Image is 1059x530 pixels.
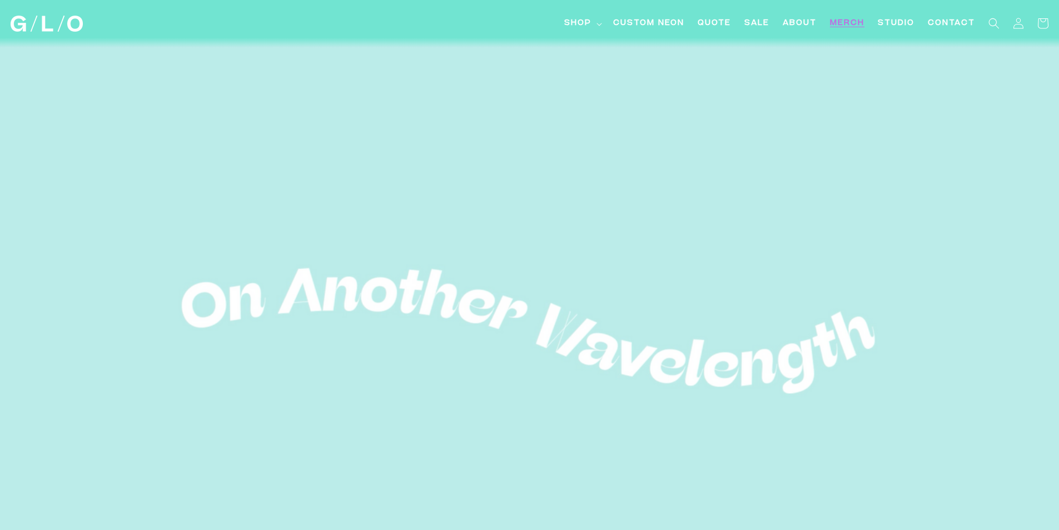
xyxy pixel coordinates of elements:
img: GLO Studio [11,16,83,32]
span: About [783,18,817,29]
a: SALE [738,11,776,36]
a: Merch [823,11,871,36]
span: Custom Neon [613,18,684,29]
span: Merch [830,18,864,29]
span: Quote [698,18,731,29]
summary: Search [982,11,1006,36]
a: Contact [921,11,982,36]
a: GLO Studio [7,12,87,36]
a: Custom Neon [606,11,691,36]
span: Studio [878,18,914,29]
a: Studio [871,11,921,36]
a: Quote [691,11,738,36]
span: Contact [928,18,975,29]
span: SALE [744,18,769,29]
span: Shop [564,18,591,29]
a: About [776,11,823,36]
summary: Shop [558,11,606,36]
